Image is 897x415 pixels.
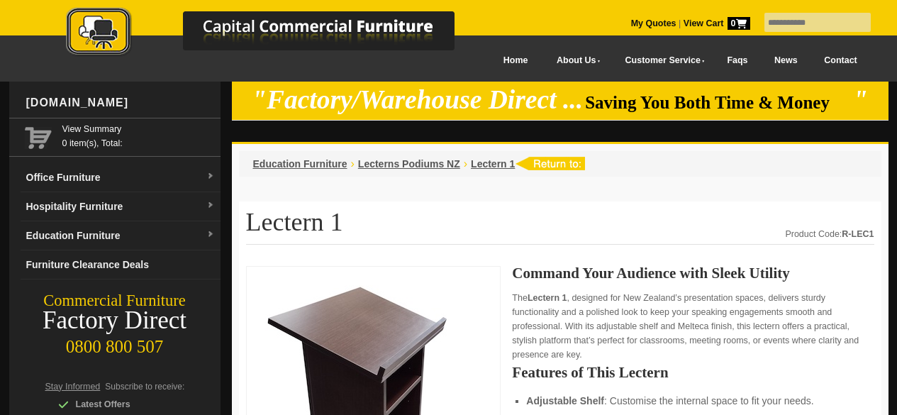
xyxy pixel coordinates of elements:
em: "Factory/Warehouse Direct ... [252,85,583,114]
a: Lecterns Podiums NZ [358,158,460,170]
a: View Cart0 [681,18,750,28]
img: dropdown [206,231,215,239]
span: Subscribe to receive: [105,382,184,392]
h2: Features of This Lectern [512,365,874,380]
a: News [761,45,810,77]
div: Factory Direct [9,311,221,331]
em: " [853,85,868,114]
a: Furniture Clearance Deals [21,250,221,280]
img: return to [515,157,585,170]
li: › [351,157,355,171]
a: Lectern 1 [471,158,515,170]
h1: Lectern 1 [246,209,874,245]
img: Capital Commercial Furniture Logo [27,7,523,59]
a: Customer Service [609,45,713,77]
a: About Us [541,45,609,77]
li: : Customise the internal space to fit your needs. [526,394,859,408]
span: Stay Informed [45,382,101,392]
a: Education Furnituredropdown [21,221,221,250]
strong: Lectern 1 [528,293,567,303]
strong: View Cart [684,18,750,28]
span: 0 [728,17,750,30]
strong: R-LEC1 [842,229,874,239]
div: Latest Offers [58,397,193,411]
a: Hospitality Furnituredropdown [21,192,221,221]
img: dropdown [206,201,215,210]
a: Office Furnituredropdown [21,163,221,192]
span: 0 item(s), Total: [62,122,215,148]
img: dropdown [206,172,215,181]
div: [DOMAIN_NAME] [21,82,221,124]
a: View Summary [62,122,215,136]
a: Contact [810,45,870,77]
a: Education Furniture [253,158,347,170]
a: Capital Commercial Furniture Logo [27,7,523,63]
span: Saving You Both Time & Money [585,93,851,112]
strong: Adjustable Shelf [526,395,604,406]
a: Faqs [714,45,762,77]
div: Commercial Furniture [9,291,221,311]
h2: Command Your Audience with Sleek Utility [512,266,874,280]
a: My Quotes [631,18,676,28]
p: The , designed for New Zealand’s presentation spaces, delivers sturdy functionality and a polishe... [512,291,874,362]
div: 0800 800 507 [9,330,221,357]
li: › [464,157,467,171]
div: Product Code: [785,227,874,241]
